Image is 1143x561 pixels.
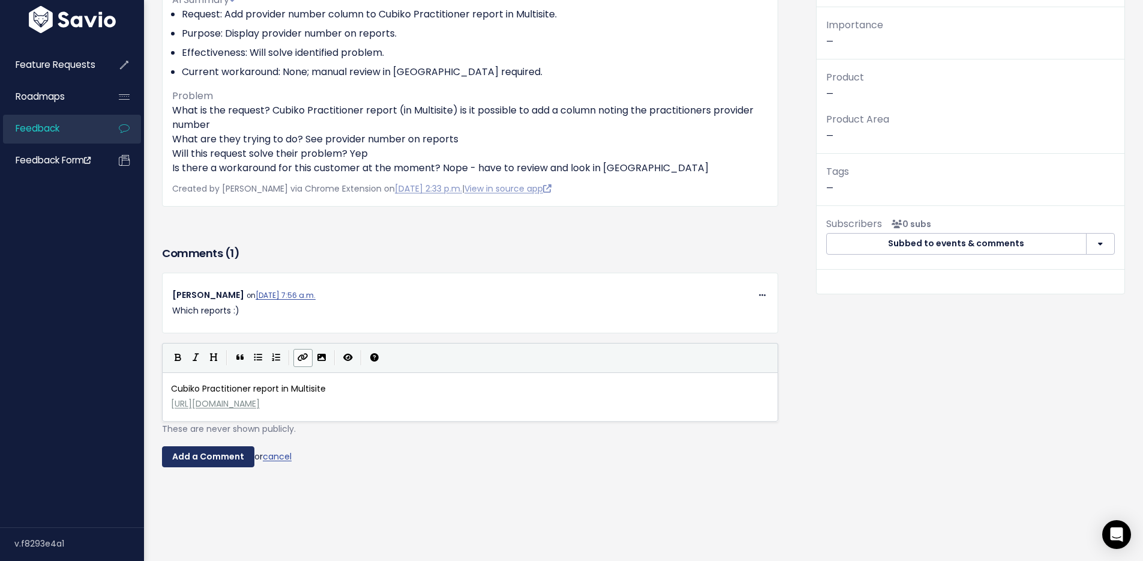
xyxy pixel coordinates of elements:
[230,246,234,261] span: 1
[169,349,187,367] button: Bold
[3,147,100,174] a: Feedback form
[162,446,254,468] input: Add a Comment
[365,349,383,367] button: Markdown Guide
[1102,520,1131,549] div: Open Intercom Messenger
[361,350,362,365] i: |
[289,350,290,365] i: |
[826,217,882,231] span: Subscribers
[256,291,316,300] a: [DATE] 7:56 a.m.
[263,450,292,462] a: cancel
[182,7,768,22] li: Request: Add provider number column to Cubiko Practitioner report in Multisite.
[162,423,296,435] span: These are never shown publicly.
[171,383,326,395] span: Cubiko Practitioner report in Multisite
[464,183,551,195] a: View in source app
[826,18,883,32] span: Importance
[887,218,931,230] span: <p><strong>Subscribers</strong><br><br> No subscribers yet<br> </p>
[267,349,285,367] button: Numbered List
[395,183,462,195] a: [DATE] 2:33 p.m.
[16,90,65,103] span: Roadmaps
[826,69,1115,102] p: —
[226,350,227,365] i: |
[172,89,213,103] span: Problem
[3,83,100,111] a: Roadmaps
[162,446,778,468] div: or
[205,349,223,367] button: Heading
[334,350,335,365] i: |
[172,183,551,195] span: Created by [PERSON_NAME] via Chrome Extension on |
[3,51,100,79] a: Feature Requests
[339,349,357,367] button: Toggle Preview
[172,103,768,175] p: What is the request? Cubiko Practitioner report (in Multisite) is it possible to add a column not...
[293,349,313,367] button: Create Link
[313,349,331,367] button: Import an image
[16,58,95,71] span: Feature Requests
[826,165,849,178] span: Tags
[249,349,267,367] button: Generic List
[14,528,144,559] div: v.f8293e4a1
[16,154,91,166] span: Feedback form
[826,70,864,84] span: Product
[26,6,119,33] img: logo-white.9d6f32f41409.svg
[172,303,768,318] p: Which reports :)
[247,291,316,300] span: on
[231,349,249,367] button: Quote
[187,349,205,367] button: Italic
[182,65,768,79] li: Current workaround: None; manual review in [GEOGRAPHIC_DATA] required.
[826,17,1115,49] p: —
[826,112,889,126] span: Product Area
[172,289,244,301] span: [PERSON_NAME]
[171,398,260,410] span: [URL][DOMAIN_NAME]
[162,245,778,262] h3: Comments ( )
[3,115,100,142] a: Feedback
[826,233,1087,255] button: Subbed to events & comments
[182,46,768,60] li: Effectiveness: Will solve identified problem.
[16,122,59,135] span: Feedback
[826,111,1115,144] p: —
[826,163,1115,196] p: —
[182,26,768,41] li: Purpose: Display provider number on reports.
